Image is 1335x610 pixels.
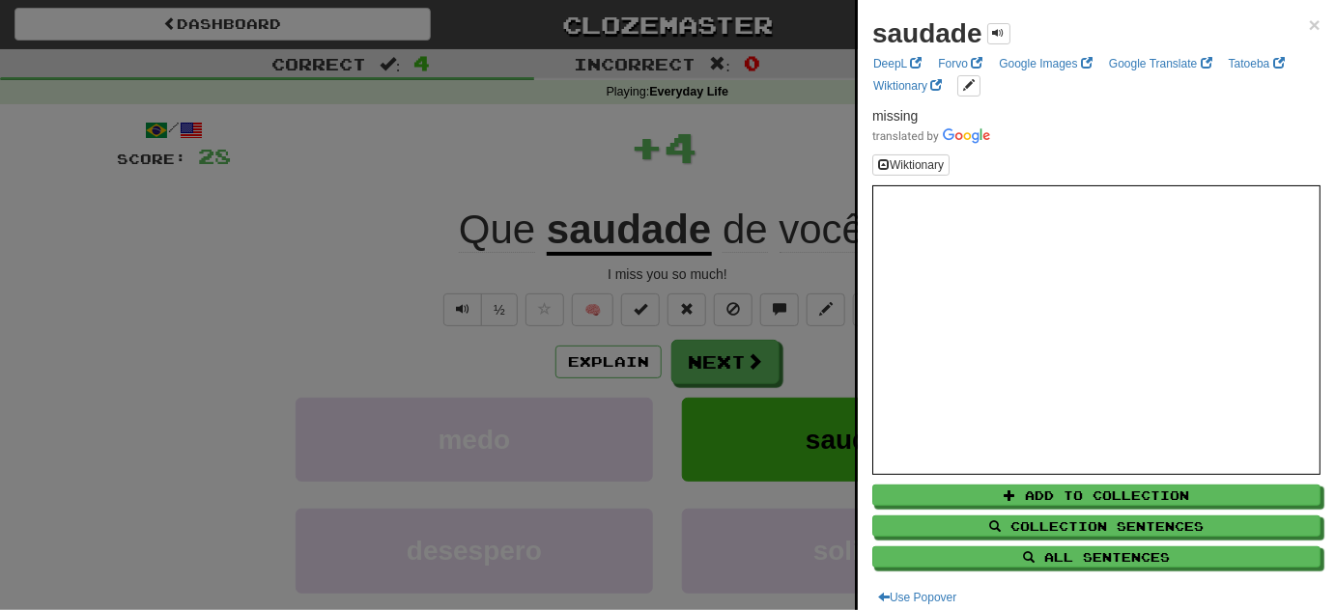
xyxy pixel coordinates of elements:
[1309,14,1321,36] span: ×
[872,128,990,144] img: Color short
[872,515,1321,537] button: Collection Sentences
[872,154,950,176] button: Wiktionary
[957,75,980,97] button: edit links
[872,18,982,48] strong: saudade
[872,108,918,124] span: missing
[1103,53,1218,74] a: Google Translate
[872,587,962,608] button: Use Popover
[867,53,927,74] a: DeepL
[932,53,988,74] a: Forvo
[1223,53,1291,74] a: Tatoeba
[993,53,1098,74] a: Google Images
[867,75,948,97] a: Wiktionary
[1309,14,1321,35] button: Close
[872,485,1321,506] button: Add to Collection
[872,546,1321,568] button: All Sentences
